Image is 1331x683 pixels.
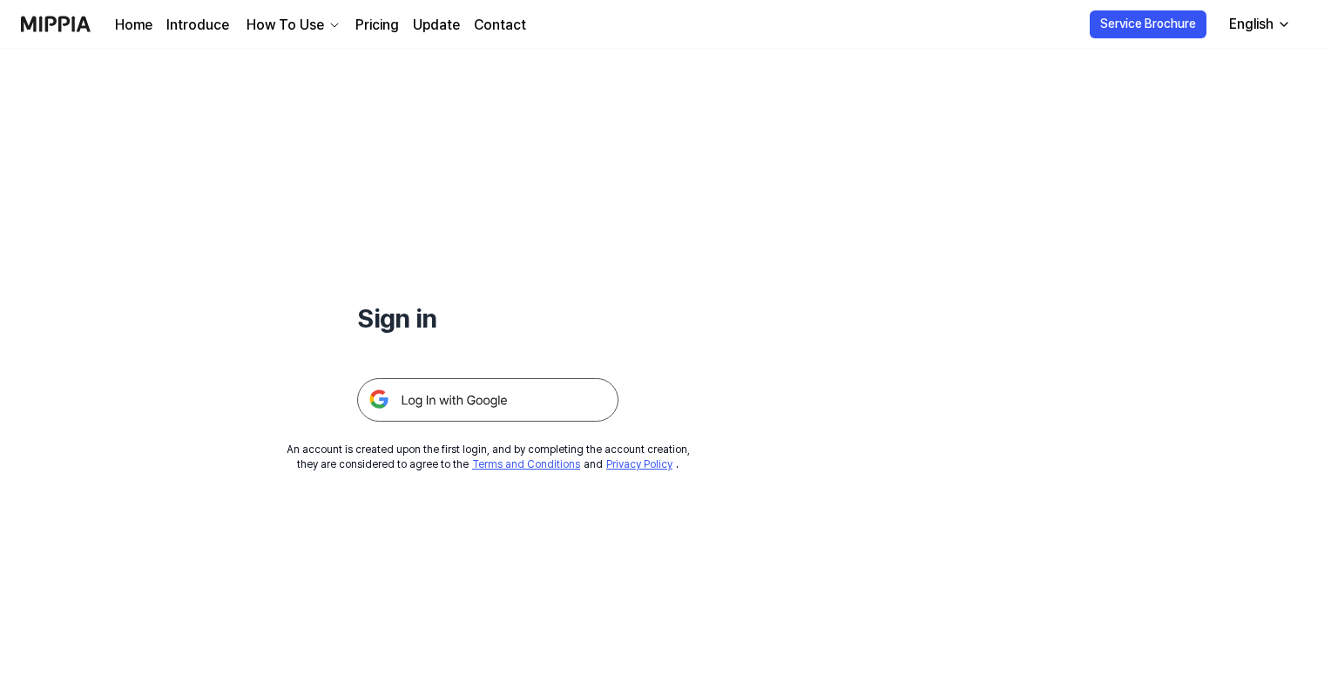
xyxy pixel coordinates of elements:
[243,15,341,36] button: How To Use
[355,15,399,36] a: Pricing
[606,458,672,470] a: Privacy Policy
[243,15,328,36] div: How To Use
[1226,14,1277,35] div: English
[1215,7,1301,42] button: English
[115,15,152,36] a: Home
[357,300,618,336] h1: Sign in
[166,15,229,36] a: Introduce
[413,15,460,36] a: Update
[472,458,580,470] a: Terms and Conditions
[1090,10,1206,38] button: Service Brochure
[357,378,618,422] img: 구글 로그인 버튼
[474,15,526,36] a: Contact
[287,443,690,472] div: An account is created upon the first login, and by completing the account creation, they are cons...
